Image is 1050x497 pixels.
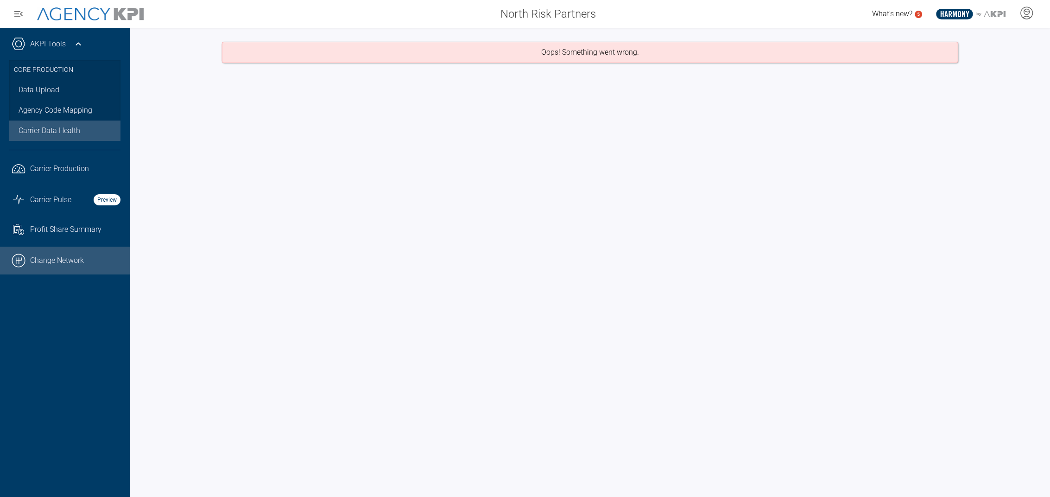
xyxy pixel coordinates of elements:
[94,194,120,205] strong: Preview
[915,11,922,18] a: 5
[9,100,120,121] a: Agency Code Mapping
[30,194,71,205] span: Carrier Pulse
[37,7,144,21] img: AgencyKPI
[9,121,120,141] a: Carrier Data Health
[541,47,639,58] p: Oops! Something went wrong.
[917,12,920,17] text: 5
[30,163,89,174] span: Carrier Production
[872,9,912,18] span: What's new?
[19,125,80,136] span: Carrier Data Health
[9,80,120,100] a: Data Upload
[14,60,116,80] h3: Core Production
[30,38,66,50] a: AKPI Tools
[30,224,101,235] span: Profit Share Summary
[500,6,596,22] span: North Risk Partners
